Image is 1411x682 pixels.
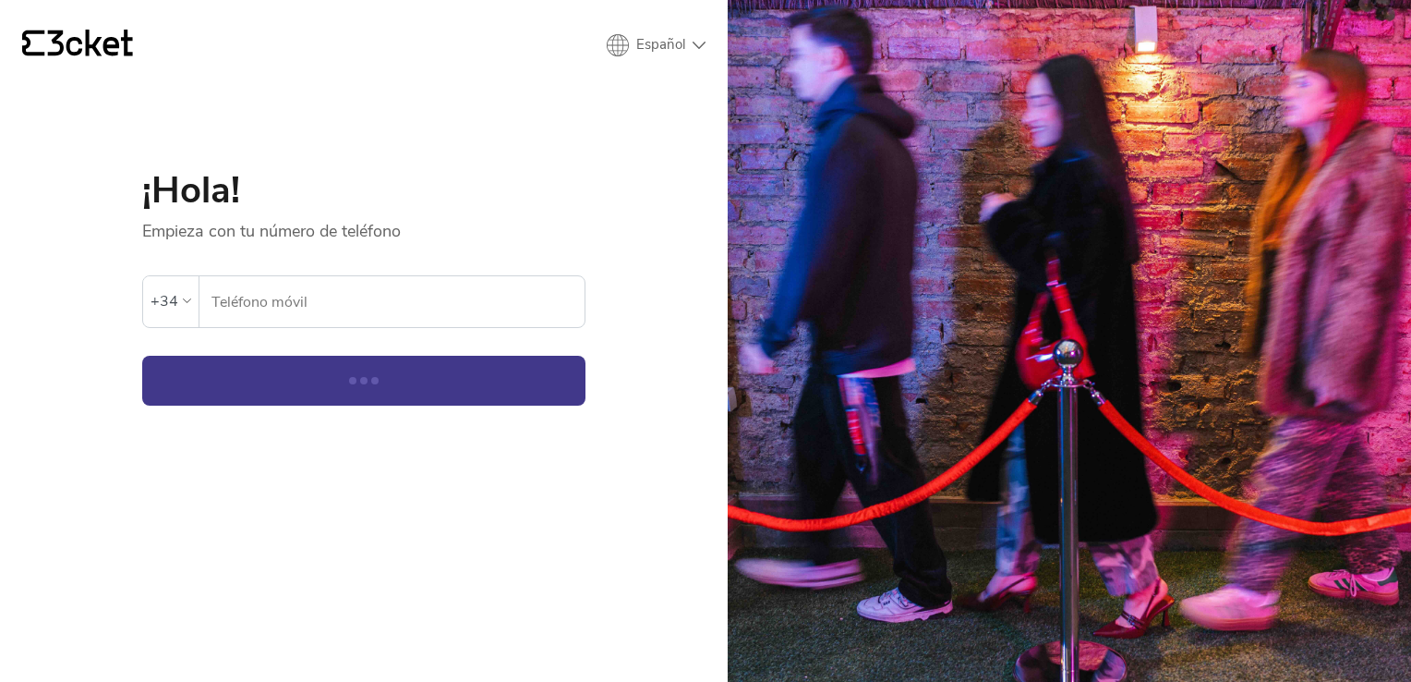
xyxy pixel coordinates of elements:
button: Continuar [142,356,585,406]
div: +34 [151,287,178,315]
h1: ¡Hola! [142,172,585,209]
p: Empieza con tu número de teléfono [142,209,585,242]
label: Teléfono móvil [199,276,585,328]
input: Teléfono móvil [211,276,585,327]
a: {' '} [22,30,133,61]
g: {' '} [22,30,44,56]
